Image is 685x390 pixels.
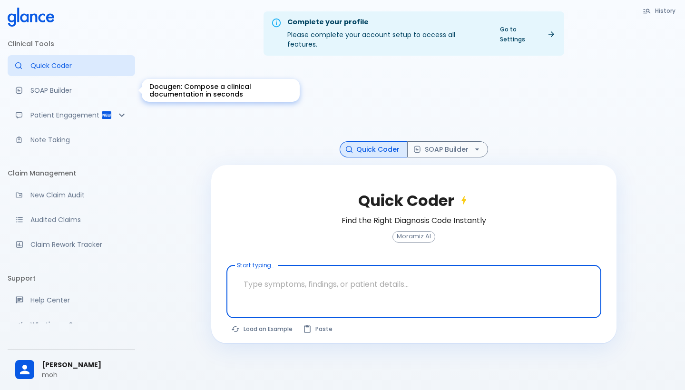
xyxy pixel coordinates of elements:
[42,370,127,380] p: moh
[287,17,487,28] div: Complete your profile
[8,314,135,335] div: Recent updates and feature releases
[8,290,135,311] a: Get help from our support team
[340,141,408,158] button: Quick Coder
[8,55,135,76] a: Moramiz: Find ICD10AM codes instantly
[342,214,486,227] h6: Find the Right Diagnosis Code Instantly
[407,141,488,158] button: SOAP Builder
[142,79,300,102] div: Docugen: Compose a clinical documentation in seconds
[393,233,435,240] span: Moramiz AI
[8,32,135,55] li: Clinical Tools
[30,61,127,70] p: Quick Coder
[638,4,681,18] button: History
[42,360,127,370] span: [PERSON_NAME]
[8,129,135,150] a: Advanced note-taking
[8,185,135,205] a: Audit a new claim
[30,135,127,145] p: Note Taking
[358,192,470,210] h2: Quick Coder
[30,320,127,330] p: What's new?
[30,110,101,120] p: Patient Engagement
[30,86,127,95] p: SOAP Builder
[8,162,135,185] li: Claim Management
[298,322,338,336] button: Paste from clipboard
[8,353,135,386] div: [PERSON_NAME]moh
[8,234,135,255] a: Monitor progress of claim corrections
[8,80,135,101] a: Docugen: Compose a clinical documentation in seconds
[8,209,135,230] a: View audited claims
[30,215,127,224] p: Audited Claims
[8,105,135,126] div: Patient Reports & Referrals
[226,322,298,336] button: Load a random example
[494,22,560,46] a: Go to Settings
[30,295,127,305] p: Help Center
[30,240,127,249] p: Claim Rework Tracker
[8,267,135,290] li: Support
[30,190,127,200] p: New Claim Audit
[287,14,487,53] div: Please complete your account setup to access all features.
